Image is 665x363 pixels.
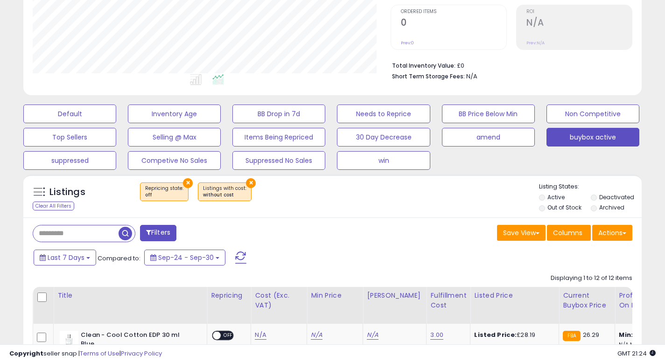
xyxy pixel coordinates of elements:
div: [PERSON_NAME] [367,291,422,300]
span: ROI [526,9,632,14]
h5: Listings [49,186,85,199]
button: Default [23,105,116,123]
h2: N/A [526,17,632,30]
div: £28.19 [474,331,552,339]
span: 26.29 [583,330,600,339]
b: Total Inventory Value: [392,62,455,70]
span: Repricing state : [145,185,183,199]
button: Non Competitive [546,105,639,123]
div: Fulfillment Cost [430,291,466,310]
h2: 0 [401,17,506,30]
button: BB Price Below Min [442,105,535,123]
a: 3.00 [430,330,443,340]
button: Needs to Reprice [337,105,430,123]
span: Last 7 Days [48,253,84,262]
small: Prev: 0 [401,40,414,46]
strong: Copyright [9,349,43,358]
span: Sep-24 - Sep-30 [158,253,214,262]
span: Compared to: [98,254,140,263]
button: BB Drop in 7d [232,105,325,123]
p: Listing States: [539,182,642,191]
span: 2025-10-8 21:24 GMT [617,349,656,358]
div: seller snap | | [9,349,162,358]
label: Archived [599,203,624,211]
span: Columns [553,228,582,237]
b: Min: [619,330,633,339]
button: Save View [497,225,546,241]
span: Ordered Items [401,9,506,14]
button: Selling @ Max [128,128,221,147]
div: Cost (Exc. VAT) [255,291,303,310]
button: amend [442,128,535,147]
small: Prev: N/A [526,40,545,46]
div: Min Price [311,291,359,300]
div: Repricing [211,291,247,300]
button: Items Being Repriced [232,128,325,147]
div: Clear All Filters [33,202,74,210]
button: Columns [547,225,591,241]
small: FBA [563,331,580,341]
button: × [246,178,256,188]
a: N/A [367,330,378,340]
button: win [337,151,430,170]
div: Displaying 1 to 12 of 12 items [551,274,632,283]
button: Sep-24 - Sep-30 [144,250,225,265]
button: buybox active [546,128,639,147]
button: 30 Day Decrease [337,128,430,147]
div: Listed Price [474,291,555,300]
li: £0 [392,59,625,70]
button: suppressed [23,151,116,170]
div: Title [57,291,203,300]
button: × [183,178,193,188]
span: OFF [221,332,236,340]
button: Top Sellers [23,128,116,147]
a: N/A [255,330,266,340]
b: Clean - Cool Cotton EDP 30 ml Blue [81,331,194,350]
button: Inventory Age [128,105,221,123]
label: Active [547,193,565,201]
label: Out of Stock [547,203,581,211]
div: Current Buybox Price [563,291,611,310]
button: Competive No Sales [128,151,221,170]
span: Listings with cost : [203,185,246,199]
div: off [145,192,183,198]
b: Listed Price: [474,330,517,339]
img: 31slUNSZbmL._SL40_.jpg [60,331,78,349]
button: Suppressed No Sales [232,151,325,170]
button: Last 7 Days [34,250,96,265]
a: Privacy Policy [121,349,162,358]
label: Deactivated [599,193,634,201]
b: Short Term Storage Fees: [392,72,465,80]
a: Terms of Use [80,349,119,358]
a: N/A [311,330,322,340]
div: without cost [203,192,246,198]
span: N/A [466,72,477,81]
button: Filters [140,225,176,241]
button: Actions [592,225,632,241]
